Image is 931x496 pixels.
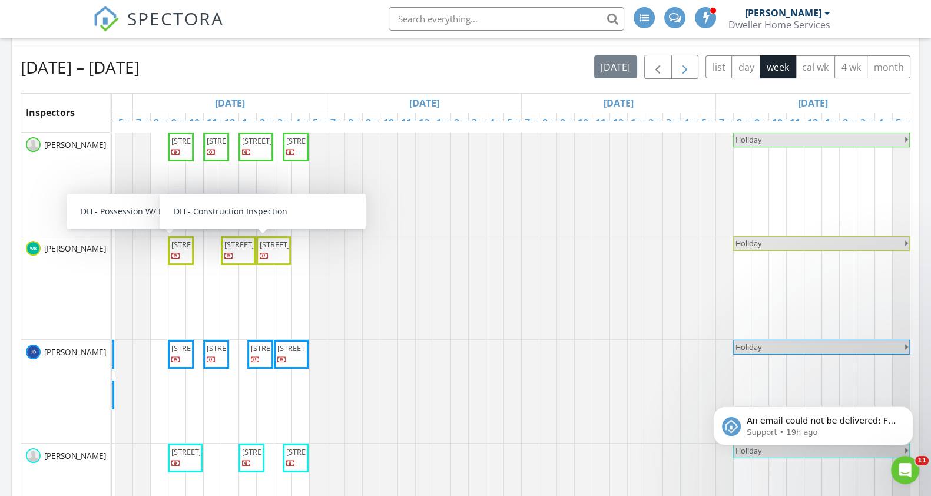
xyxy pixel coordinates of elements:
span: [STREET_ADDRESS] [171,239,237,250]
a: 4pm [486,113,513,132]
span: [PERSON_NAME] [42,139,108,151]
iframe: Intercom live chat [891,456,919,484]
a: 9am [168,113,195,132]
a: 1pm [628,113,654,132]
a: 7am [716,113,743,132]
span: [STREET_ADDRESS] [286,135,352,146]
span: [PERSON_NAME] [42,450,108,462]
a: 7am [327,113,354,132]
a: 12pm [221,113,253,132]
a: 3pm [857,113,884,132]
a: 10am [186,113,218,132]
a: 2pm [451,113,478,132]
a: 1pm [239,113,266,132]
a: 10am [769,113,801,132]
img: The Best Home Inspection Software - Spectora [93,6,119,32]
img: default-user-f0147aede5fd5fa78ca7ade42f37bd4542148d508eef1c3d3ea960f66861d68b.jpg [26,448,41,463]
a: Go to August 29, 2025 [212,94,248,113]
img: 2.jpg [26,345,41,359]
a: 1pm [822,113,849,132]
a: 8am [734,113,760,132]
span: [STREET_ADDRESS] [207,135,273,146]
a: 3pm [469,113,495,132]
button: 4 wk [834,55,867,78]
a: Go to September 1, 2025 [795,94,831,113]
img: default-user-f0147aede5fd5fa78ca7ade42f37bd4542148d508eef1c3d3ea960f66861d68b.jpg [26,137,41,152]
span: [STREET_ADDRESS] [286,447,352,457]
a: 11am [592,113,624,132]
a: Go to August 30, 2025 [406,94,442,113]
a: 2pm [840,113,866,132]
input: Search everything... [389,7,624,31]
button: cal wk [796,55,836,78]
span: [STREET_ADDRESS] [277,343,343,353]
a: SPECTORA [93,16,224,41]
h2: [DATE] – [DATE] [21,55,140,79]
button: Previous [644,55,672,79]
button: list [705,55,732,78]
span: [STREET_ADDRESS] [171,343,237,353]
a: 4pm [292,113,319,132]
a: 11am [787,113,819,132]
a: 5pm [698,113,725,132]
a: 11am [398,113,430,132]
img: 1.jpg [26,241,41,256]
span: [STREET_ADDRESS] [260,239,326,250]
span: [STREET_ADDRESS] [251,343,317,353]
a: 4pm [875,113,902,132]
span: SPECTORA [127,6,224,31]
span: [PERSON_NAME] [42,243,108,254]
button: week [760,55,796,78]
span: [STREET_ADDRESS] [224,239,290,250]
a: 7am [522,113,548,132]
span: [STREET_ADDRESS] [207,343,273,353]
span: [STREET_ADDRESS] [171,447,237,457]
a: 10am [380,113,412,132]
a: 12pm [416,113,448,132]
a: 2pm [257,113,283,132]
button: day [731,55,761,78]
a: 3pm [663,113,690,132]
a: 9am [363,113,389,132]
span: [STREET_ADDRESS] [242,135,308,146]
a: 12pm [610,113,642,132]
a: 10am [575,113,607,132]
span: [PERSON_NAME] [42,346,108,358]
div: [PERSON_NAME] [745,7,821,19]
span: Holiday [735,238,761,249]
a: 2pm [645,113,672,132]
span: Holiday [735,134,761,145]
button: Next [671,55,699,79]
a: 3pm [274,113,301,132]
a: 5pm [504,113,531,132]
a: 5pm [310,113,336,132]
a: 5pm [115,113,142,132]
a: 9am [751,113,778,132]
div: Dweller Home Services [728,19,830,31]
a: 8am [539,113,566,132]
a: 5pm [893,113,919,132]
a: 1pm [433,113,460,132]
a: 7am [133,113,160,132]
iframe: Intercom notifications message [695,382,931,464]
span: Holiday [735,342,761,352]
a: Go to August 31, 2025 [601,94,637,113]
button: month [867,55,910,78]
a: 11am [204,113,236,132]
a: 9am [557,113,584,132]
a: 8am [345,113,372,132]
a: 4pm [681,113,707,132]
button: [DATE] [594,55,637,78]
span: 11 [915,456,929,465]
span: Inspectors [26,106,75,119]
span: [STREET_ADDRESS] [171,135,237,146]
span: [STREET_ADDRESS] [242,447,308,457]
a: 12pm [804,113,836,132]
a: 8am [151,113,177,132]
